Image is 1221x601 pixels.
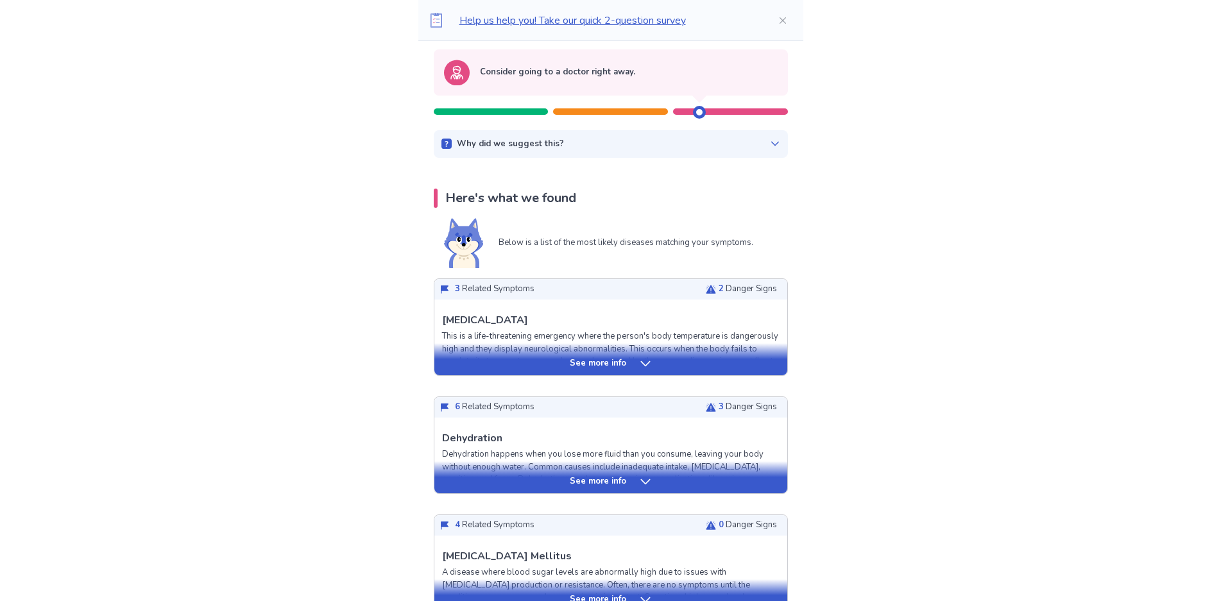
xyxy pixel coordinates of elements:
[442,448,780,498] p: Dehydration happens when you lose more fluid than you consume, leaving your body without enough w...
[445,189,576,208] p: Here's what we found
[455,283,534,296] p: Related Symptoms
[442,430,502,446] p: Dehydration
[442,548,572,564] p: [MEDICAL_DATA] Mellitus
[444,218,483,268] img: Shiba
[570,475,626,488] p: See more info
[719,283,724,294] span: 2
[499,237,753,250] p: Below is a list of the most likely diseases matching your symptoms.
[719,519,777,532] p: Danger Signs
[455,401,460,412] span: 6
[457,138,564,151] p: Why did we suggest this?
[719,401,724,412] span: 3
[442,312,528,328] p: [MEDICAL_DATA]
[719,519,724,530] span: 0
[570,357,626,370] p: See more info
[442,330,780,380] p: This is a life-threatening emergency where the person's body temperature is dangerously high and ...
[459,13,757,28] p: Help us help you! Take our quick 2-question survey
[719,401,777,414] p: Danger Signs
[455,519,460,530] span: 4
[455,519,534,532] p: Related Symptoms
[455,283,460,294] span: 3
[480,66,635,79] p: Consider going to a doctor right away.
[455,401,534,414] p: Related Symptoms
[719,283,777,296] p: Danger Signs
